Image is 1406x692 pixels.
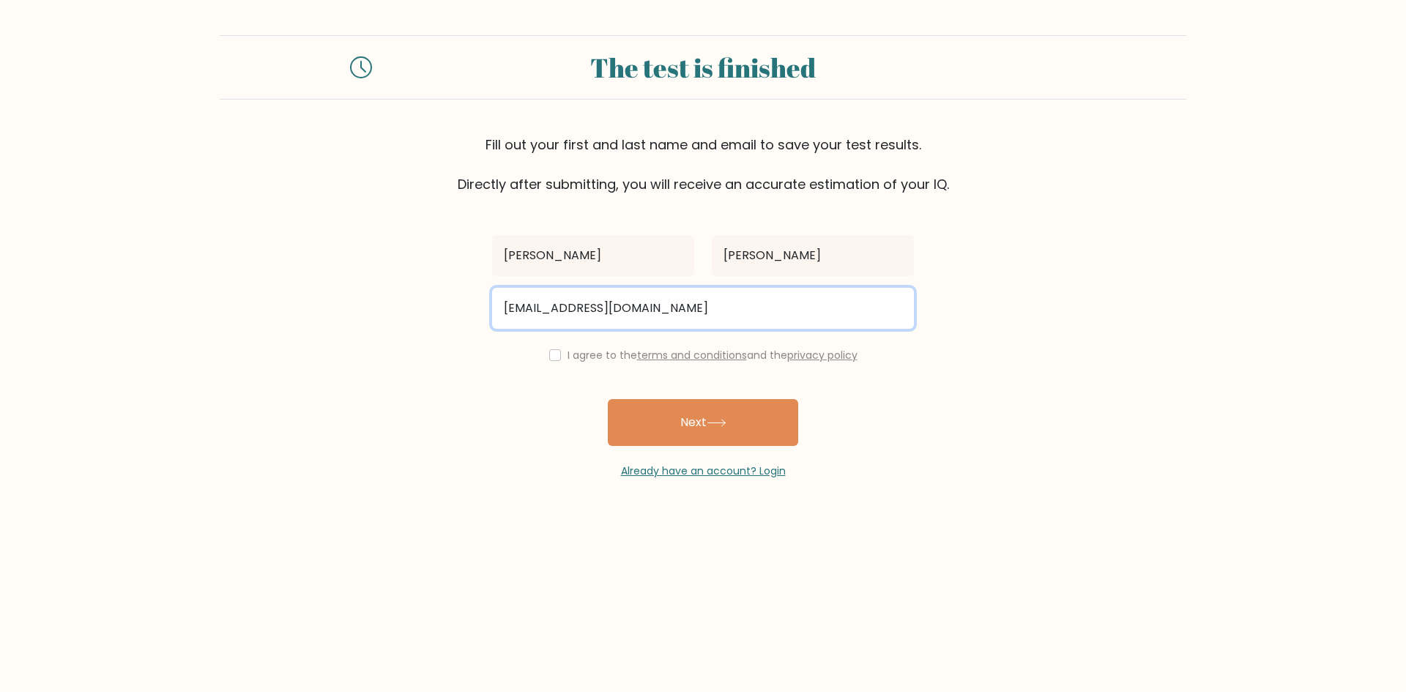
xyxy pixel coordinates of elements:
a: terms and conditions [637,348,747,362]
input: Last name [712,235,914,276]
input: Email [492,288,914,329]
button: Next [608,399,798,446]
label: I agree to the and the [568,348,858,362]
div: Fill out your first and last name and email to save your test results. Directly after submitting,... [220,135,1186,194]
input: First name [492,235,694,276]
a: Already have an account? Login [621,464,786,478]
div: The test is finished [390,48,1016,87]
a: privacy policy [787,348,858,362]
